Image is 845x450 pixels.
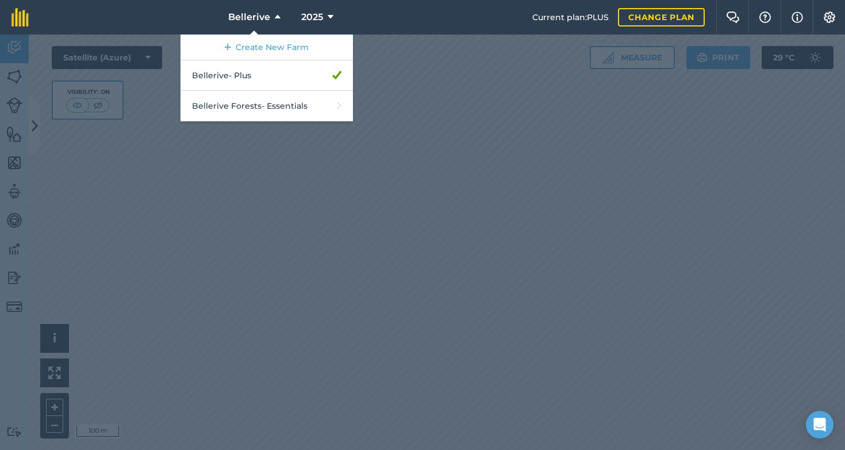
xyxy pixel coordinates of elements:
[823,12,836,23] img: A cog icon
[758,12,772,23] img: A question mark icon
[726,12,740,23] img: Two speech bubbles overlapping with the left bubble in the forefront
[228,10,270,24] span: Bellerive
[301,10,323,24] span: 2025
[11,8,29,26] img: fieldmargin Logo
[180,91,353,121] a: Bellerive Forests- Essentials
[806,411,834,438] div: Open Intercom Messenger
[618,8,705,26] a: Change plan
[792,10,803,24] img: svg+xml;base64,PHN2ZyB4bWxucz0iaHR0cDovL3d3dy53My5vcmcvMjAwMC9zdmciIHdpZHRoPSIxNyIgaGVpZ2h0PSIxNy...
[532,11,609,24] span: Current plan : PLUS
[180,60,353,91] a: Bellerive- Plus
[180,35,353,60] a: Create New Farm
